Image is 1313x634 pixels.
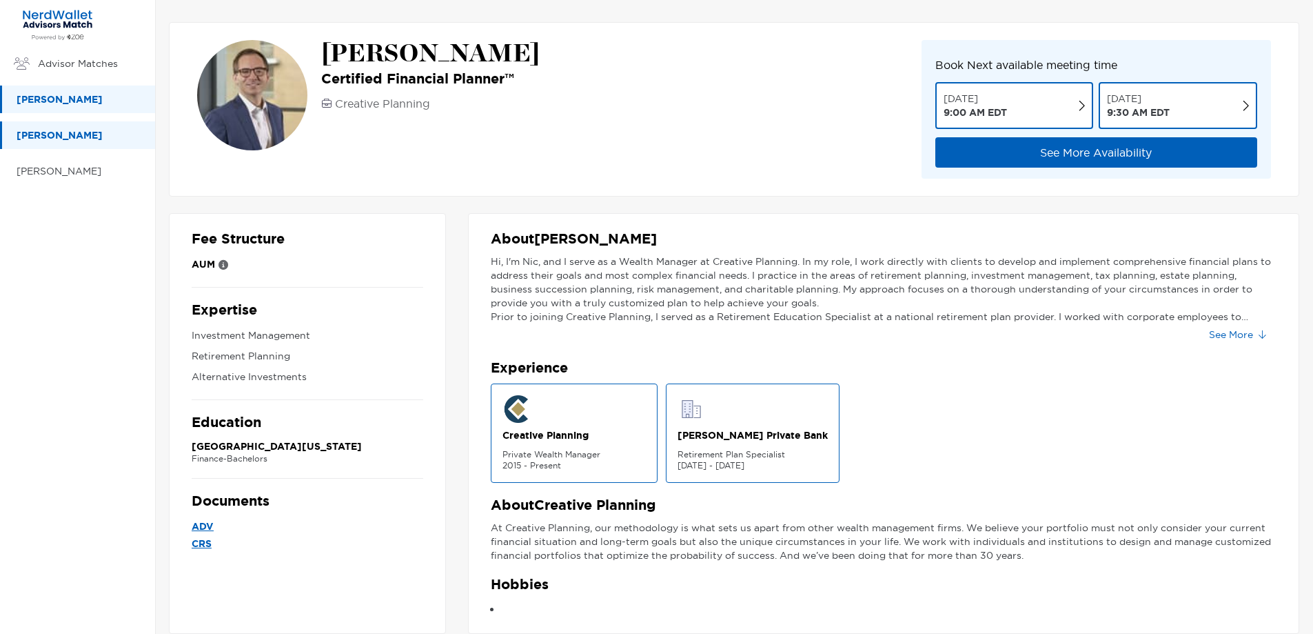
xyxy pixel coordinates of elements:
p: Experience [491,359,1276,377]
p: Expertise [192,301,423,319]
p: Education [192,414,423,431]
p: Creative Planning [502,428,646,442]
p: Retirement Plan Specialist [678,449,828,460]
p: 2015 - Present [502,460,646,471]
p: 9:30 AM EDT [1107,106,1170,119]
p: Hobbies [491,576,1276,593]
p: Investment Management [192,327,423,344]
a: CRS [192,535,423,553]
p: About [PERSON_NAME] [491,230,1276,248]
p: [PERSON_NAME] Private Bank [678,428,828,442]
p: AUM [192,256,215,273]
img: Zoe Financial [17,9,99,41]
p: Fee Structure [192,230,423,248]
p: [PERSON_NAME] [321,40,540,68]
p: [PERSON_NAME] [17,163,141,180]
button: [DATE] 9:00 AM EDT [935,82,1094,129]
p: Certified Financial Planner™ [321,70,540,87]
button: See More [1198,324,1276,346]
p: [DATE] [1107,92,1170,106]
button: See More Availability [935,137,1257,168]
p: Alternative Investments [192,368,423,386]
p: [DATE] - [DATE] [678,460,828,471]
button: [DATE] 9:30 AM EDT [1099,82,1257,129]
p: Creative Planning [335,95,430,112]
p: At Creative Planning, our methodology is what sets us apart from other wealth management firms. W... [491,521,1276,562]
p: Documents [192,493,423,510]
img: firm logo [502,395,530,423]
p: Advisor Matches [38,55,141,72]
a: ADV [192,518,423,535]
p: Private Wealth Manager [502,449,646,460]
p: Finance - Bachelors [192,453,423,464]
p: About Creative Planning [491,497,1276,514]
p: [PERSON_NAME] [17,127,141,144]
img: firm logo [678,395,705,423]
p: [DATE] [944,92,1007,106]
p: Hi, I'm Nic, and I serve as a Wealth Manager at Creative Planning. In my role, I work directly wi... [491,255,1276,310]
p: Book Next available meeting time [935,57,1257,74]
p: Retirement Planning [192,348,423,365]
p: [PERSON_NAME] [17,91,141,108]
img: avatar [197,40,307,150]
p: Prior to joining Creative Planning, I served as a Retirement Education Specialist at a national r... [491,310,1276,324]
p: [GEOGRAPHIC_DATA][US_STATE] [192,439,423,453]
p: 9:00 AM EDT [944,106,1007,119]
